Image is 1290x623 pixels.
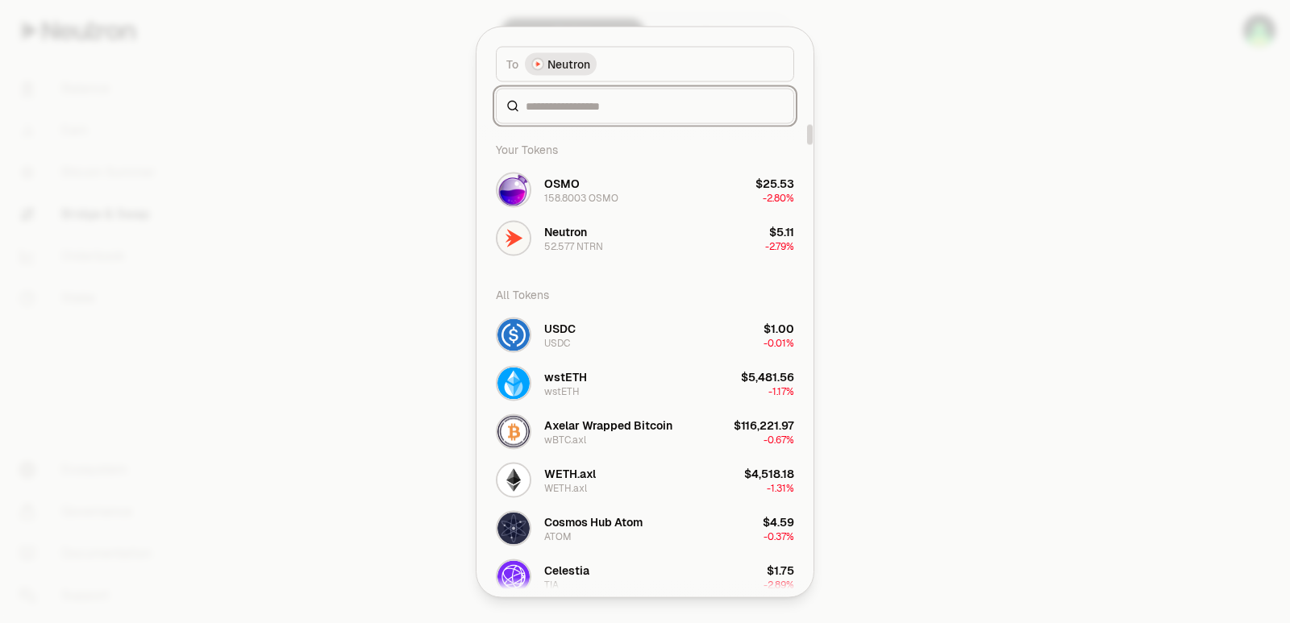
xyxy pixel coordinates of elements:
img: OSMO Logo [497,173,530,206]
div: $5.11 [769,223,794,239]
button: USDC LogoUSDCUSDC$1.00-0.01% [486,310,804,359]
button: WETH.axl LogoWETH.axlWETH.axl$4,518.18-1.31% [486,455,804,504]
span: -0.37% [764,530,794,542]
div: 158.8003 OSMO [544,191,618,204]
div: $116,221.97 [734,417,794,433]
div: 52.577 NTRN [544,239,603,252]
img: ATOM Logo [497,512,530,544]
img: USDC Logo [497,318,530,351]
div: $1.00 [764,320,794,336]
span: -2.80% [763,191,794,204]
div: TIA [544,578,559,591]
span: -0.01% [764,336,794,349]
div: All Tokens [486,278,804,310]
div: wBTC.axl [544,433,586,446]
div: USDC [544,336,570,349]
div: wstETH [544,368,587,384]
img: TIA Logo [497,560,530,592]
div: $4,518.18 [744,465,794,481]
button: wstETH LogowstETHwstETH$5,481.56-1.17% [486,359,804,407]
div: USDC [544,320,576,336]
button: ToNeutron LogoNeutron [496,46,794,81]
span: -0.67% [764,433,794,446]
div: $1.75 [767,562,794,578]
img: wstETH Logo [497,367,530,399]
div: Your Tokens [486,133,804,165]
div: OSMO [544,175,580,191]
div: Neutron [544,223,587,239]
span: -1.17% [768,384,794,397]
div: wstETH [544,384,580,397]
span: -2.89% [764,578,794,591]
div: Axelar Wrapped Bitcoin [544,417,672,433]
img: WETH.axl Logo [497,463,530,496]
div: Celestia [544,562,589,578]
img: NTRN Logo [497,222,530,254]
img: wBTC.axl Logo [497,415,530,447]
div: $4.59 [763,513,794,530]
button: TIA LogoCelestiaTIA$1.75-2.89% [486,552,804,600]
div: Cosmos Hub Atom [544,513,643,530]
span: -2.79% [765,239,794,252]
div: $5,481.56 [741,368,794,384]
button: wBTC.axl LogoAxelar Wrapped BitcoinwBTC.axl$116,221.97-0.67% [486,407,804,455]
span: -1.31% [767,481,794,494]
div: $25.53 [755,175,794,191]
span: Neutron [547,56,590,72]
button: OSMO LogoOSMO158.8003 OSMO$25.53-2.80% [486,165,804,214]
span: To [506,56,518,72]
div: WETH.axl [544,481,587,494]
div: ATOM [544,530,572,542]
button: NTRN LogoNeutron52.577 NTRN$5.11-2.79% [486,214,804,262]
button: ATOM LogoCosmos Hub AtomATOM$4.59-0.37% [486,504,804,552]
img: Neutron Logo [533,59,543,69]
div: WETH.axl [544,465,596,481]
